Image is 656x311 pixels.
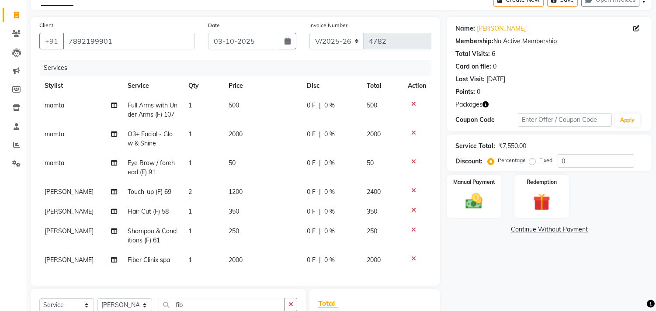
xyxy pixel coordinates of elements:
div: No Active Membership [455,37,643,46]
th: Stylist [39,76,123,96]
span: 0 F [307,159,316,168]
span: 2000 [229,256,243,264]
span: [PERSON_NAME] [45,188,94,196]
span: 0 % [324,187,335,197]
span: 1200 [229,188,243,196]
span: [PERSON_NAME] [45,256,94,264]
span: 0 % [324,207,335,216]
span: 500 [367,101,378,109]
div: [DATE] [486,75,505,84]
span: 1 [188,159,192,167]
span: 0 F [307,256,316,265]
a: Continue Without Payment [448,225,650,234]
label: Manual Payment [453,178,495,186]
span: 0 % [324,130,335,139]
div: Coupon Code [455,115,518,124]
th: Disc [302,76,361,96]
span: O3+ Facial - Glow & Shine [128,130,173,147]
span: 0 % [324,256,335,265]
div: Card on file: [455,62,491,71]
label: Client [39,21,53,29]
label: Fixed [539,156,552,164]
span: mamta [45,130,64,138]
span: 1 [188,227,192,235]
span: 2 [188,188,192,196]
span: | [319,159,321,168]
div: Services [40,60,438,76]
span: [PERSON_NAME] [45,207,94,215]
span: 0 F [307,207,316,216]
input: Search by Name/Mobile/Email/Code [63,33,195,49]
div: Total Visits: [455,49,490,59]
span: 1 [188,207,192,215]
button: Apply [615,114,640,127]
span: 500 [229,101,239,109]
span: 0 % [324,159,335,168]
input: Enter Offer / Coupon Code [518,113,611,127]
span: 2000 [229,130,243,138]
span: 250 [367,227,378,235]
a: [PERSON_NAME] [477,24,526,33]
span: Eye Brow / forehead (F) 91 [128,159,175,176]
th: Total [362,76,403,96]
span: 0 F [307,101,316,110]
span: 0 F [307,187,316,197]
span: 0 % [324,227,335,236]
th: Qty [183,76,223,96]
label: Date [208,21,220,29]
div: Service Total: [455,142,495,151]
img: _gift.svg [528,191,555,213]
span: | [319,227,321,236]
div: Discount: [455,157,482,166]
img: _cash.svg [460,191,488,211]
th: Price [223,76,302,96]
th: Action [403,76,431,96]
span: Fiber Clinix spa [128,256,170,264]
label: Redemption [527,178,557,186]
span: Shampoo & Conditions (F) 61 [128,227,177,244]
div: 0 [493,62,496,71]
div: Points: [455,87,475,97]
th: Service [123,76,184,96]
span: [PERSON_NAME] [45,227,94,235]
button: +91 [39,33,64,49]
span: Hair Cut (F) 58 [128,207,169,215]
span: 350 [229,207,239,215]
div: 6 [492,49,495,59]
label: Percentage [498,156,526,164]
span: | [319,130,321,139]
span: 2400 [367,188,381,196]
div: 0 [477,87,480,97]
span: Touch-up (F) 69 [128,188,172,196]
span: mamta [45,159,64,167]
div: Name: [455,24,475,33]
span: mamta [45,101,64,109]
span: | [319,207,321,216]
span: 350 [367,207,378,215]
span: Total [318,299,338,308]
span: 0 % [324,101,335,110]
span: 0 F [307,130,316,139]
div: Membership: [455,37,493,46]
span: | [319,256,321,265]
label: Invoice Number [309,21,347,29]
div: ₹7,550.00 [499,142,526,151]
span: Packages [455,100,482,109]
span: 50 [229,159,236,167]
span: | [319,187,321,197]
span: 0 F [307,227,316,236]
span: Full Arms with Under Arms (F) 107 [128,101,178,118]
span: 1 [188,130,192,138]
span: | [319,101,321,110]
span: 1 [188,101,192,109]
span: 50 [367,159,374,167]
span: 2000 [367,130,381,138]
span: 1 [188,256,192,264]
div: Last Visit: [455,75,485,84]
span: 250 [229,227,239,235]
span: 2000 [367,256,381,264]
